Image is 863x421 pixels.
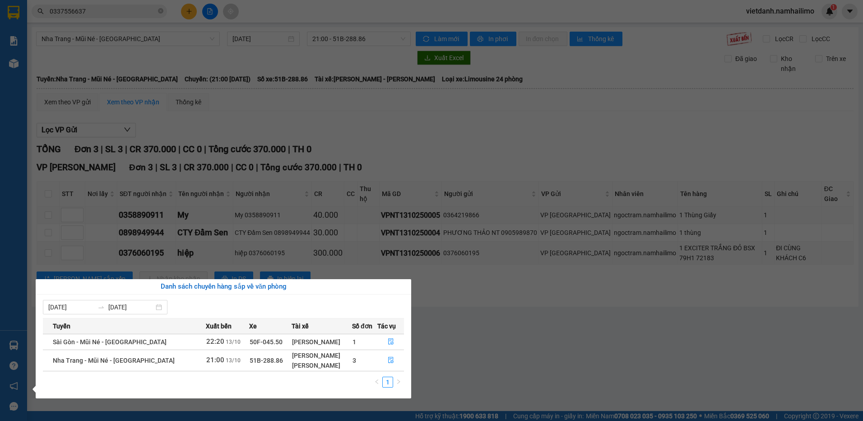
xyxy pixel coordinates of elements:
[226,357,241,364] span: 13/10
[371,377,382,388] li: Previous Page
[226,339,241,345] span: 13/10
[292,351,352,360] div: [PERSON_NAME]
[393,377,404,388] li: Next Page
[97,304,105,311] span: to
[393,377,404,388] button: right
[249,321,257,331] span: Xe
[383,377,393,387] a: 1
[53,338,167,346] span: Sài Gòn - Mũi Né - [GEOGRAPHIC_DATA]
[374,379,380,384] span: left
[206,337,224,346] span: 22:20
[53,357,175,364] span: Nha Trang - Mũi Né - [GEOGRAPHIC_DATA]
[352,321,372,331] span: Số đơn
[292,321,309,331] span: Tài xế
[43,281,404,292] div: Danh sách chuyến hàng sắp về văn phòng
[48,302,94,312] input: Từ ngày
[292,337,352,347] div: [PERSON_NAME]
[388,357,394,364] span: file-done
[378,353,404,368] button: file-done
[396,379,401,384] span: right
[371,377,382,388] button: left
[378,335,404,349] button: file-done
[250,338,283,346] span: 50F-045.50
[250,357,283,364] span: 51B-288.86
[108,302,154,312] input: Đến ngày
[292,360,352,370] div: [PERSON_NAME]
[353,357,356,364] span: 3
[206,356,224,364] span: 21:00
[206,321,232,331] span: Xuất bến
[353,338,356,346] span: 1
[53,321,70,331] span: Tuyến
[388,338,394,346] span: file-done
[97,304,105,311] span: swap-right
[377,321,396,331] span: Tác vụ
